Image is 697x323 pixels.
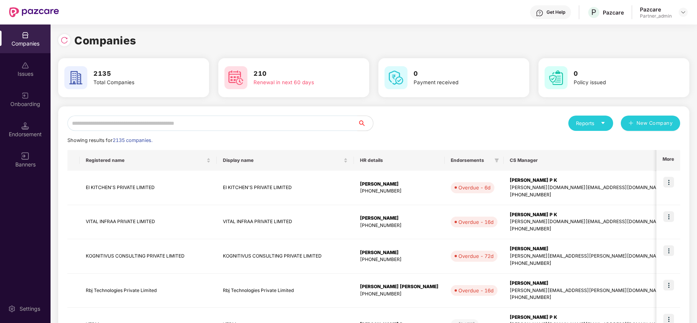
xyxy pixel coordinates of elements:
img: svg+xml;base64,PHN2ZyB3aWR0aD0iMTQuNSIgaGVpZ2h0PSIxNC41IiB2aWV3Qm94PSIwIDAgMTYgMTYiIGZpbGw9Im5vbm... [21,122,29,130]
span: P [591,8,596,17]
img: svg+xml;base64,PHN2ZyB4bWxucz0iaHR0cDovL3d3dy53My5vcmcvMjAwMC9zdmciIHdpZHRoPSI2MCIgaGVpZ2h0PSI2MC... [224,66,247,89]
div: [PERSON_NAME][DOMAIN_NAME][EMAIL_ADDRESS][DOMAIN_NAME] [510,218,665,225]
td: Rbj Technologies Private Limited [80,274,217,308]
td: KOGNITIVUS CONSULTING PRIVATE LIMITED [217,239,354,274]
div: Pazcare [640,6,672,13]
div: Partner_admin [640,13,672,19]
button: search [357,116,373,131]
img: svg+xml;base64,PHN2ZyBpZD0iQ29tcGFuaWVzIiB4bWxucz0iaHR0cDovL3d3dy53My5vcmcvMjAwMC9zdmciIHdpZHRoPS... [21,31,29,39]
img: icon [663,211,674,222]
span: Showing results for [67,137,152,143]
span: CS Manager [510,157,659,163]
td: Rbj Technologies Private Limited [217,274,354,308]
img: svg+xml;base64,PHN2ZyBpZD0iUmVsb2FkLTMyeDMyIiB4bWxucz0iaHR0cDovL3d3dy53My5vcmcvMjAwMC9zdmciIHdpZH... [61,36,68,44]
div: [PERSON_NAME][EMAIL_ADDRESS][PERSON_NAME][DOMAIN_NAME] [510,253,665,260]
div: [PHONE_NUMBER] [360,188,438,195]
div: [PHONE_NUMBER] [360,222,438,229]
div: [PERSON_NAME] [PERSON_NAME] [360,283,438,290]
img: New Pazcare Logo [9,7,59,17]
div: [PERSON_NAME] [360,249,438,256]
div: [PHONE_NUMBER] [360,256,438,263]
img: svg+xml;base64,PHN2ZyB4bWxucz0iaHR0cDovL3d3dy53My5vcmcvMjAwMC9zdmciIHdpZHRoPSI2MCIgaGVpZ2h0PSI2MC... [64,66,87,89]
div: Settings [17,305,43,313]
img: icon [663,177,674,188]
th: Registered name [80,150,217,171]
div: Total Companies [93,78,184,86]
img: svg+xml;base64,PHN2ZyBpZD0iSXNzdWVzX2Rpc2FibGVkIiB4bWxucz0iaHR0cDovL3d3dy53My5vcmcvMjAwMC9zdmciIH... [21,62,29,69]
span: filter [494,158,499,163]
img: svg+xml;base64,PHN2ZyB4bWxucz0iaHR0cDovL3d3dy53My5vcmcvMjAwMC9zdmciIHdpZHRoPSI2MCIgaGVpZ2h0PSI2MC... [545,66,568,89]
td: EI KITCHEN'S PRIVATE LIMITED [217,171,354,205]
span: 2135 companies. [113,137,152,143]
th: Display name [217,150,354,171]
img: icon [663,280,674,290]
h3: 0 [574,69,664,79]
td: EI KITCHEN'S PRIVATE LIMITED [80,171,217,205]
div: Overdue - 16d [458,218,494,226]
span: plus [628,121,633,127]
div: Policy issued [574,78,664,86]
div: [PHONE_NUMBER] [360,290,438,298]
div: [PHONE_NUMBER] [510,225,665,233]
div: [PERSON_NAME] P K [510,177,665,184]
div: [PERSON_NAME][EMAIL_ADDRESS][PERSON_NAME][DOMAIN_NAME] [510,287,665,294]
div: [PERSON_NAME] [360,181,438,188]
div: [PERSON_NAME] [510,280,665,287]
div: [PHONE_NUMBER] [510,191,665,199]
img: svg+xml;base64,PHN2ZyB3aWR0aD0iMjAiIGhlaWdodD0iMjAiIHZpZXdCb3g9IjAgMCAyMCAyMCIgZmlsbD0ibm9uZSIgeG... [21,92,29,100]
span: Endorsements [451,157,491,163]
div: [PERSON_NAME] P K [510,211,665,219]
span: filter [493,156,501,165]
button: plusNew Company [621,116,680,131]
td: VITAL INFRAA PRIVATE LIMITED [80,205,217,240]
img: svg+xml;base64,PHN2ZyBpZD0iSGVscC0zMngzMiIgeG1sbnM9Imh0dHA6Ly93d3cudzMub3JnLzIwMDAvc3ZnIiB3aWR0aD... [536,9,543,17]
h3: 2135 [93,69,184,79]
h3: 0 [414,69,504,79]
div: Overdue - 16d [458,287,494,294]
img: svg+xml;base64,PHN2ZyBpZD0iU2V0dGluZy0yMHgyMCIgeG1sbnM9Imh0dHA6Ly93d3cudzMub3JnLzIwMDAvc3ZnIiB3aW... [8,305,16,313]
div: [PERSON_NAME] [360,215,438,222]
span: New Company [636,119,673,127]
th: HR details [354,150,445,171]
td: KOGNITIVUS CONSULTING PRIVATE LIMITED [80,239,217,274]
span: Display name [223,157,342,163]
img: svg+xml;base64,PHN2ZyB4bWxucz0iaHR0cDovL3d3dy53My5vcmcvMjAwMC9zdmciIHdpZHRoPSI2MCIgaGVpZ2h0PSI2MC... [384,66,407,89]
img: icon [663,245,674,256]
div: Pazcare [603,9,624,16]
th: More [656,150,680,171]
img: svg+xml;base64,PHN2ZyBpZD0iRHJvcGRvd24tMzJ4MzIiIHhtbG5zPSJodHRwOi8vd3d3LnczLm9yZy8yMDAwL3N2ZyIgd2... [680,9,686,15]
div: [PHONE_NUMBER] [510,294,665,301]
div: [PERSON_NAME] P K [510,314,665,321]
div: [PERSON_NAME] [510,245,665,253]
div: Overdue - 72d [458,252,494,260]
div: Renewal in next 60 days [254,78,344,86]
div: [PHONE_NUMBER] [510,260,665,267]
img: svg+xml;base64,PHN2ZyB3aWR0aD0iMTYiIGhlaWdodD0iMTYiIHZpZXdCb3g9IjAgMCAxNiAxNiIgZmlsbD0ibm9uZSIgeG... [21,152,29,160]
div: Get Help [546,9,565,15]
div: Overdue - 6d [458,184,491,191]
div: [PERSON_NAME][DOMAIN_NAME][EMAIL_ADDRESS][DOMAIN_NAME] [510,184,665,191]
span: caret-down [600,121,605,126]
div: Reports [576,119,605,127]
h1: Companies [74,32,136,49]
span: Registered name [86,157,205,163]
h3: 210 [254,69,344,79]
div: Payment received [414,78,504,86]
span: search [357,120,373,126]
td: VITAL INFRAA PRIVATE LIMITED [217,205,354,240]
